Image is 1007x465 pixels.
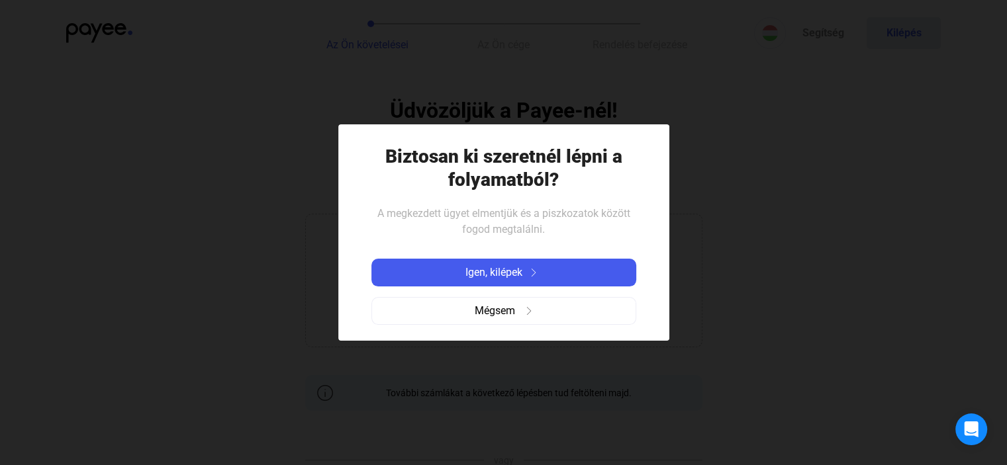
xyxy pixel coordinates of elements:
[525,307,533,315] img: arrow-right-grey
[526,269,542,276] img: arrow-right-white
[377,207,630,235] span: A megkezdett ügyet elmentjük és a piszkozatok között fogod megtalálni.
[465,265,522,280] span: Igen, kilépek
[371,297,636,325] button: Mégsemarrow-right-grey
[955,413,987,445] div: Open Intercom Messenger
[371,145,636,191] h1: Biztosan ki szeretnél lépni a folyamatból?
[371,259,636,286] button: Igen, kilépekarrow-right-white
[475,303,515,319] span: Mégsem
